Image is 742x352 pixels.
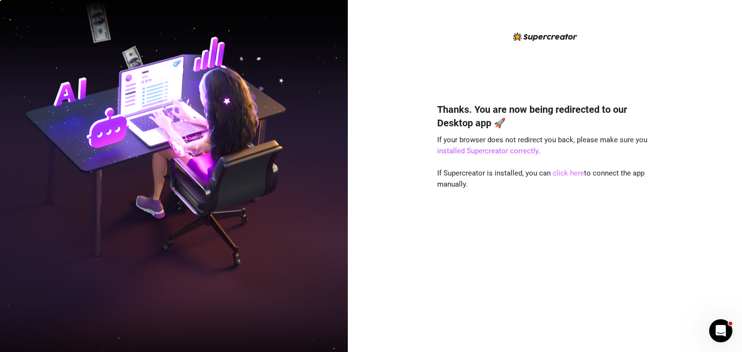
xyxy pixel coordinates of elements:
[513,32,577,41] img: logo-BBDzfeDw.svg
[553,169,584,177] a: click here
[437,103,653,130] h4: Thanks. You are now being redirected to our Desktop app 🚀
[437,147,538,155] a: installed Supercreator correctly
[437,169,644,189] span: If Supercreator is installed, you can to connect the app manually.
[709,319,732,342] iframe: Intercom live chat
[437,135,647,156] span: If your browser does not redirect you back, please make sure you .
